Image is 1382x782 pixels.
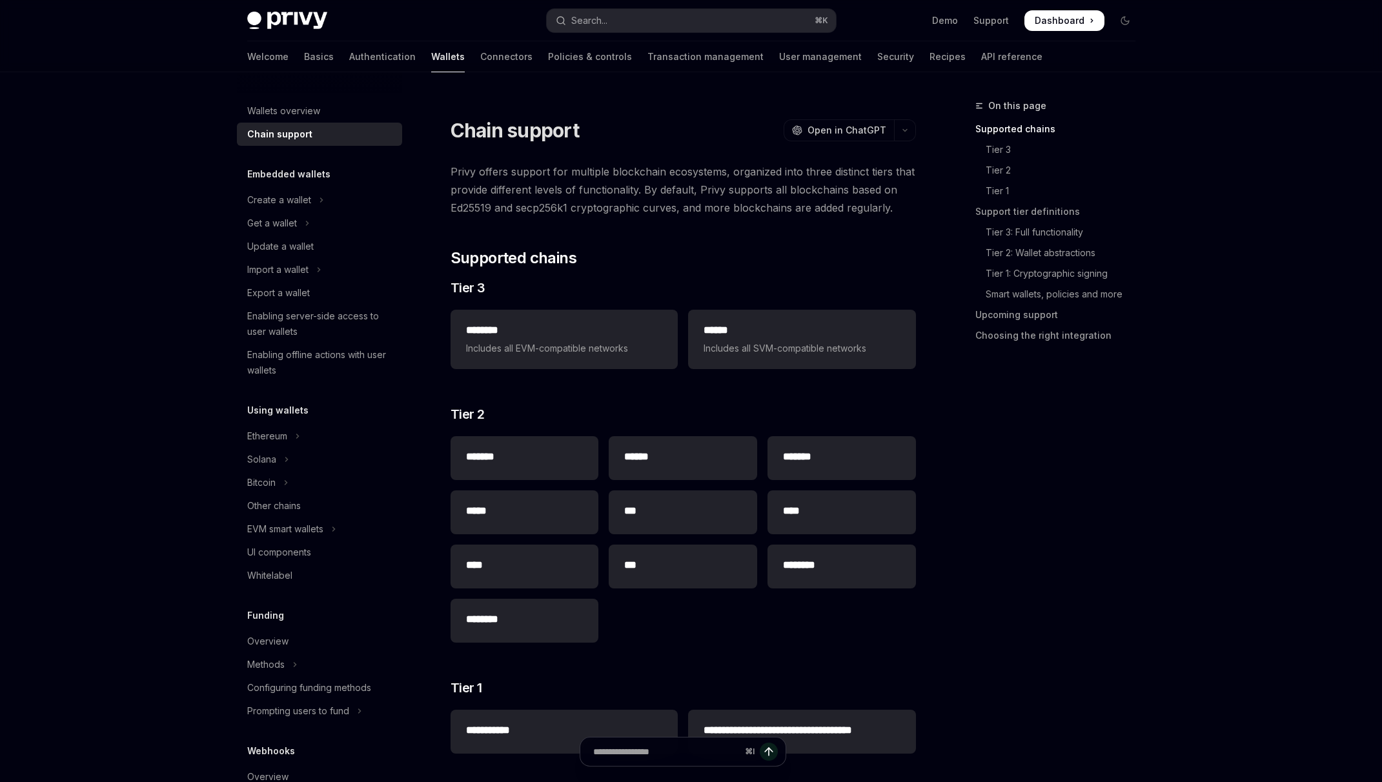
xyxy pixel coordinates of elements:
[247,568,292,583] div: Whitelabel
[593,737,740,766] input: Ask a question...
[975,181,1146,201] a: Tier 1
[247,498,301,514] div: Other chains
[975,284,1146,305] a: Smart wallets, policies and more
[975,160,1146,181] a: Tier 2
[704,341,900,356] span: Includes all SVM-compatible networks
[1024,10,1104,31] a: Dashboard
[247,347,394,378] div: Enabling offline actions with user wallets
[237,212,402,235] button: Toggle Get a wallet section
[247,634,289,649] div: Overview
[237,630,402,653] a: Overview
[247,216,297,231] div: Get a wallet
[247,680,371,696] div: Configuring funding methods
[784,119,894,141] button: Open in ChatGPT
[237,494,402,517] a: Other chains
[247,403,309,418] h5: Using wallets
[247,103,320,119] div: Wallets overview
[247,192,311,208] div: Create a wallet
[237,305,402,343] a: Enabling server-side access to user wallets
[981,41,1042,72] a: API reference
[247,239,314,254] div: Update a wallet
[304,41,334,72] a: Basics
[975,325,1146,346] a: Choosing the right integration
[349,41,416,72] a: Authentication
[451,163,916,217] span: Privy offers support for multiple blockchain ecosystems, organized into three distinct tiers that...
[247,12,327,30] img: dark logo
[237,99,402,123] a: Wallets overview
[451,279,485,297] span: Tier 3
[237,258,402,281] button: Toggle Import a wallet section
[247,743,295,759] h5: Webhooks
[237,425,402,448] button: Toggle Ethereum section
[247,608,284,623] h5: Funding
[547,9,836,32] button: Open search
[237,699,402,723] button: Toggle Prompting users to fund section
[247,166,330,182] h5: Embedded wallets
[480,41,533,72] a: Connectors
[688,310,915,369] a: **** *Includes all SVM-compatible networks
[451,310,678,369] a: **** ***Includes all EVM-compatible networks
[451,679,482,697] span: Tier 1
[975,222,1146,243] a: Tier 3: Full functionality
[975,305,1146,325] a: Upcoming support
[431,41,465,72] a: Wallets
[247,285,310,301] div: Export a wallet
[237,235,402,258] a: Update a wallet
[975,201,1146,222] a: Support tier definitions
[247,126,312,142] div: Chain support
[237,517,402,541] button: Toggle EVM smart wallets section
[247,308,394,339] div: Enabling server-side access to user wallets
[247,475,276,490] div: Bitcoin
[815,15,828,26] span: ⌘ K
[237,281,402,305] a: Export a wallet
[237,343,402,382] a: Enabling offline actions with user wallets
[247,703,349,719] div: Prompting users to fund
[1035,14,1084,27] span: Dashboard
[237,123,402,146] a: Chain support
[237,653,402,676] button: Toggle Methods section
[237,448,402,471] button: Toggle Solana section
[247,428,287,444] div: Ethereum
[247,657,285,672] div: Methods
[247,262,309,277] div: Import a wallet
[451,248,576,268] span: Supported chains
[571,13,607,28] div: Search...
[877,41,914,72] a: Security
[237,676,402,699] a: Configuring funding methods
[548,41,632,72] a: Policies & controls
[932,14,958,27] a: Demo
[451,119,579,142] h1: Chain support
[466,341,662,356] span: Includes all EVM-compatible networks
[975,119,1146,139] a: Supported chains
[247,452,276,467] div: Solana
[988,98,1046,114] span: On this page
[247,521,323,537] div: EVM smart wallets
[975,139,1146,160] a: Tier 3
[1115,10,1135,31] button: Toggle dark mode
[237,188,402,212] button: Toggle Create a wallet section
[247,545,311,560] div: UI components
[237,564,402,587] a: Whitelabel
[760,743,778,761] button: Send message
[779,41,862,72] a: User management
[808,124,886,137] span: Open in ChatGPT
[451,405,485,423] span: Tier 2
[237,471,402,494] button: Toggle Bitcoin section
[237,541,402,564] a: UI components
[975,263,1146,284] a: Tier 1: Cryptographic signing
[975,243,1146,263] a: Tier 2: Wallet abstractions
[930,41,966,72] a: Recipes
[973,14,1009,27] a: Support
[647,41,764,72] a: Transaction management
[247,41,289,72] a: Welcome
